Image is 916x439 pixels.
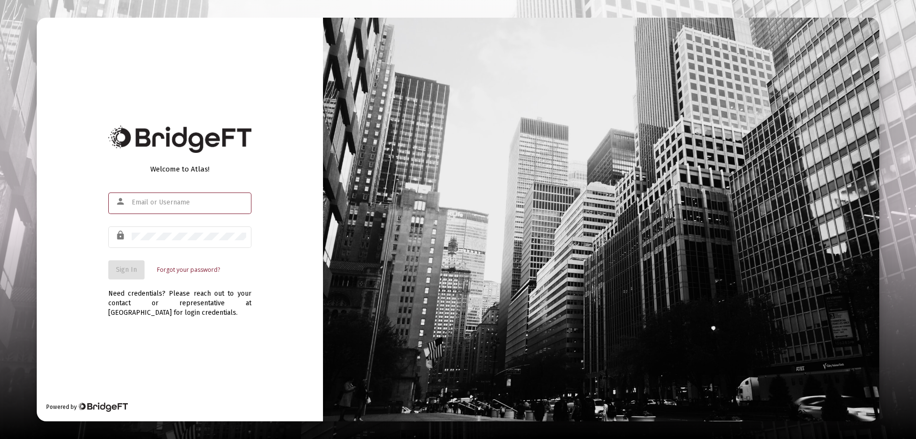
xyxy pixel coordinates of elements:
div: Powered by [46,402,128,412]
mat-icon: person [115,196,127,207]
a: Forgot your password? [157,265,220,275]
img: Bridge Financial Technology Logo [108,126,251,153]
input: Email or Username [132,199,246,206]
div: Welcome to Atlas! [108,164,251,174]
div: Need credentials? Please reach out to your contact or representative at [GEOGRAPHIC_DATA] for log... [108,279,251,318]
button: Sign In [108,260,145,279]
mat-icon: lock [115,230,127,241]
span: Sign In [116,266,137,274]
img: Bridge Financial Technology Logo [78,402,128,412]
